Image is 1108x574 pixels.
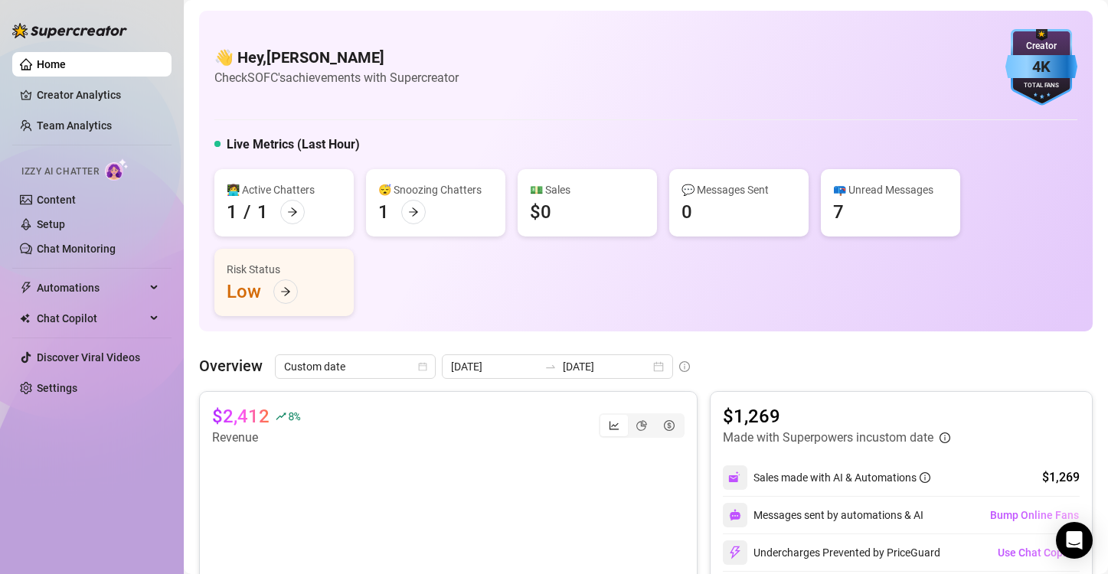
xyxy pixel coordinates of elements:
[530,181,645,198] div: 💵 Sales
[37,119,112,132] a: Team Analytics
[227,200,237,224] div: 1
[378,200,389,224] div: 1
[989,503,1080,527] button: Bump Online Fans
[227,261,342,278] div: Risk Status
[728,546,742,559] img: svg%3e
[1042,468,1080,487] div: $1,269
[21,165,99,179] span: Izzy AI Chatter
[1005,29,1077,106] img: blue-badge-DgoSNQY1.svg
[37,194,76,206] a: Content
[833,200,844,224] div: 7
[920,472,930,483] span: info-circle
[37,83,159,107] a: Creator Analytics
[287,207,298,217] span: arrow-right
[681,200,692,224] div: 0
[723,503,923,527] div: Messages sent by automations & AI
[753,469,930,486] div: Sales made with AI & Automations
[997,540,1080,565] button: Use Chat Copilot
[679,361,690,372] span: info-circle
[664,420,675,431] span: dollar-circle
[599,413,685,438] div: segmented control
[257,200,268,224] div: 1
[227,181,342,198] div: 👩‍💻 Active Chatters
[1005,55,1077,79] div: 4K
[37,351,140,364] a: Discover Viral Videos
[940,432,950,443] span: info-circle
[284,355,427,378] span: Custom date
[1005,81,1077,91] div: Total Fans
[544,360,557,373] span: swap-right
[723,429,933,447] article: Made with Superpowers in custom date
[276,411,286,422] span: rise
[408,207,419,217] span: arrow-right
[636,420,647,431] span: pie-chart
[833,181,948,198] div: 📪 Unread Messages
[563,358,650,375] input: End date
[37,306,145,331] span: Chat Copilot
[378,181,493,198] div: 😴 Snoozing Chatters
[227,135,360,154] h5: Live Metrics (Last Hour)
[544,360,557,373] span: to
[214,47,459,68] h4: 👋 Hey, [PERSON_NAME]
[418,362,427,371] span: calendar
[37,218,65,230] a: Setup
[729,509,741,521] img: svg%3e
[609,420,619,431] span: line-chart
[723,404,950,429] article: $1,269
[37,382,77,394] a: Settings
[212,429,299,447] article: Revenue
[20,282,32,294] span: thunderbolt
[990,509,1079,521] span: Bump Online Fans
[199,354,263,377] article: Overview
[728,471,742,484] img: svg%3e
[212,404,270,429] article: $2,412
[37,58,66,70] a: Home
[12,23,127,38] img: logo-BBDzfeDw.svg
[20,313,30,324] img: Chat Copilot
[1005,39,1077,54] div: Creator
[998,546,1079,559] span: Use Chat Copilot
[530,200,551,224] div: $0
[681,181,796,198] div: 💬 Messages Sent
[723,540,940,565] div: Undercharges Prevented by PriceGuard
[105,158,129,181] img: AI Chatter
[1056,522,1093,559] div: Open Intercom Messenger
[37,276,145,300] span: Automations
[288,409,299,423] span: 8 %
[451,358,538,375] input: Start date
[280,286,291,297] span: arrow-right
[214,68,459,87] article: Check SOFC's achievements with Supercreator
[37,243,116,255] a: Chat Monitoring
